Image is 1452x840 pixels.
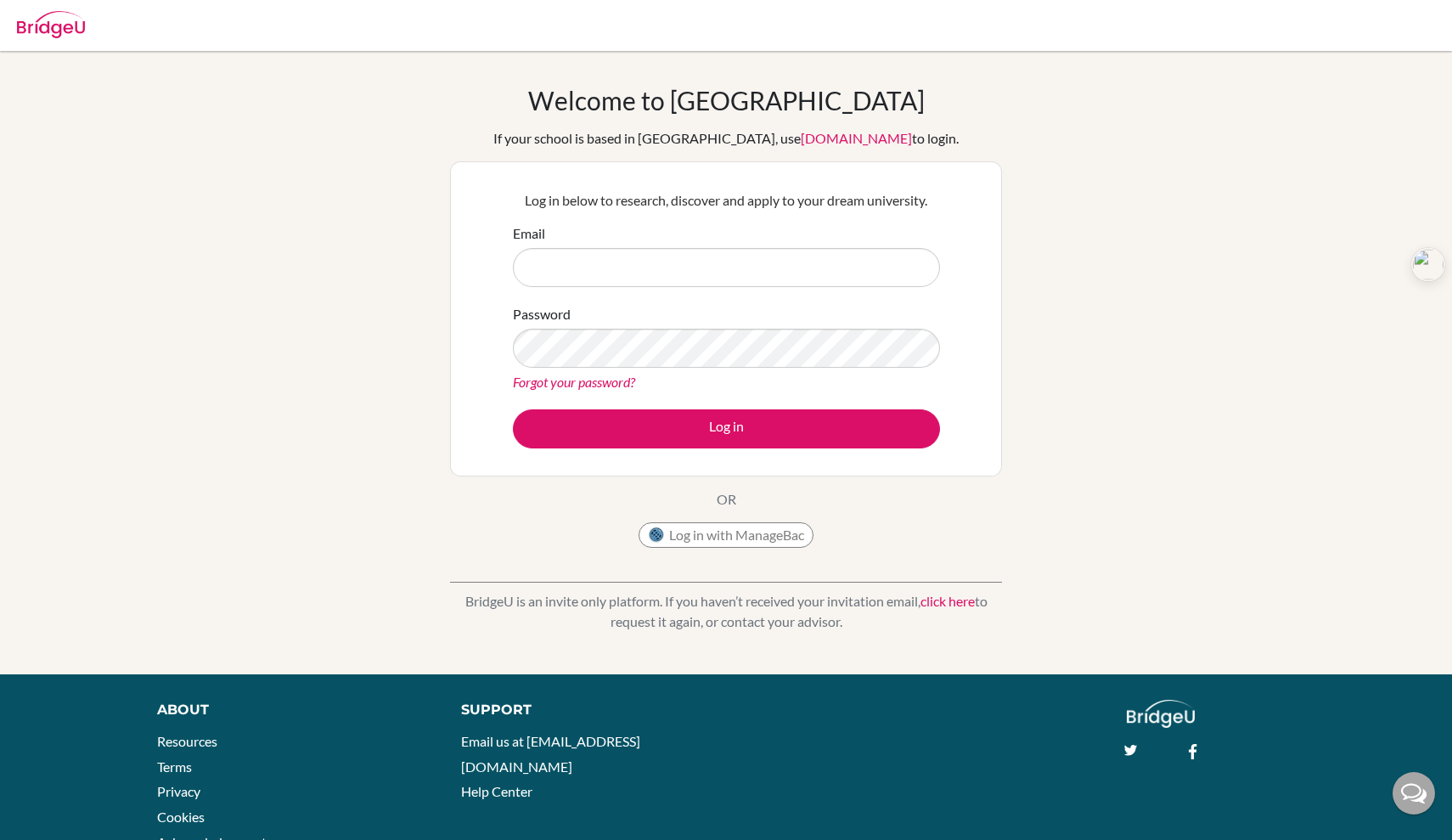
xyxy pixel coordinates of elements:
[17,11,85,38] img: Bridge-U
[157,733,217,749] a: Resources
[39,12,74,27] span: Help
[528,85,925,116] h1: Welcome to [GEOGRAPHIC_DATA]
[717,489,736,510] p: OR
[1127,700,1196,728] img: logo_white@2x-f4f0deed5e89b7ecb1c2cc34c3e3d731f90f0f143d5ea2071677605dd97b5244.png
[157,758,192,775] a: Terms
[157,783,200,799] a: Privacy
[639,522,813,548] button: Log in with ManageBac
[461,700,707,720] div: Support
[513,190,940,211] p: Log in below to research, discover and apply to your dream university.
[157,809,205,825] a: Cookies
[461,733,640,775] a: Email us at [EMAIL_ADDRESS][DOMAIN_NAME]
[513,223,545,244] label: Email
[493,128,959,149] div: If your school is based in [GEOGRAPHIC_DATA], use to login.
[920,593,975,609] a: click here
[461,783,532,799] a: Help Center
[513,374,635,390] a: Forgot your password?
[513,304,571,324] label: Password
[157,700,423,720] div: About
[513,409,940,448] button: Log in
[450,591,1002,632] p: BridgeU is an invite only platform. If you haven’t received your invitation email, to request it ...
[801,130,912,146] a: [DOMAIN_NAME]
